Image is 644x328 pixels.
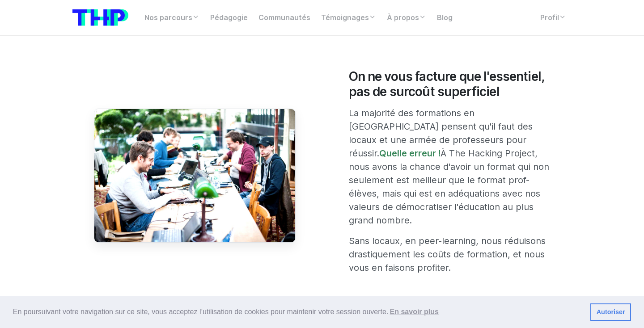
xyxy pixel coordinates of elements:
a: Profil [535,9,572,27]
a: Communautés [253,9,316,27]
a: Pédagogie [205,9,253,27]
img: logo [72,9,128,26]
a: À propos [381,9,432,27]
a: Quelle erreur ! [379,148,441,159]
a: learn more about cookies [388,305,440,319]
a: dismiss cookie message [590,303,631,321]
p: Sans locaux, en peer-learning, nous réduisons drastiquement les coûts de formation, et nous vous ... [349,234,551,274]
h2: On ne vous facture que l'essentiel, pas de surcoût superficiel [349,69,551,99]
a: Blog [432,9,458,27]
img: étudiants en reconversion vers le développement web [94,109,296,243]
a: Nos parcours [139,9,205,27]
p: La majorité des formations en [GEOGRAPHIC_DATA] pensent qu'il faut des locaux et une armée de pro... [349,106,551,227]
span: En poursuivant votre navigation sur ce site, vous acceptez l’utilisation de cookies pour mainteni... [13,305,583,319]
a: Témoignages [316,9,381,27]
